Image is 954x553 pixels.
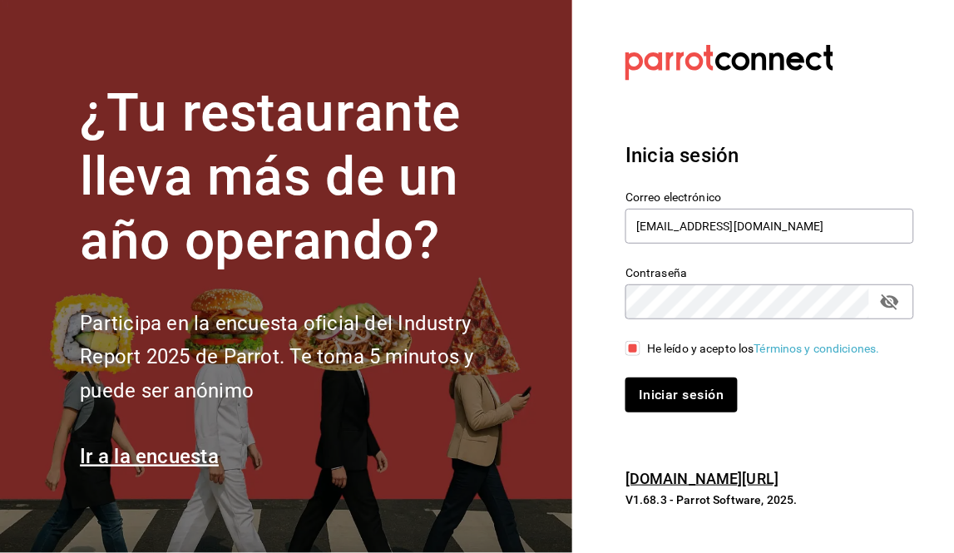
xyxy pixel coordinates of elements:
label: Correo electrónico [625,192,914,204]
input: Ingresa tu correo electrónico [625,209,914,244]
h3: Inicia sesión [625,141,914,170]
div: He leído y acepto los [647,340,880,358]
p: V1.68.3 - Parrot Software, 2025. [625,491,914,508]
h2: Participa en la encuesta oficial del Industry Report 2025 de Parrot. Te toma 5 minutos y puede se... [80,307,529,408]
button: passwordField [876,288,904,316]
button: Iniciar sesión [625,378,737,412]
h1: ¿Tu restaurante lleva más de un año operando? [80,81,529,273]
label: Contraseña [625,268,914,279]
a: Términos y condiciones. [754,342,880,355]
a: [DOMAIN_NAME][URL] [625,470,779,487]
a: Ir a la encuesta [80,445,219,468]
